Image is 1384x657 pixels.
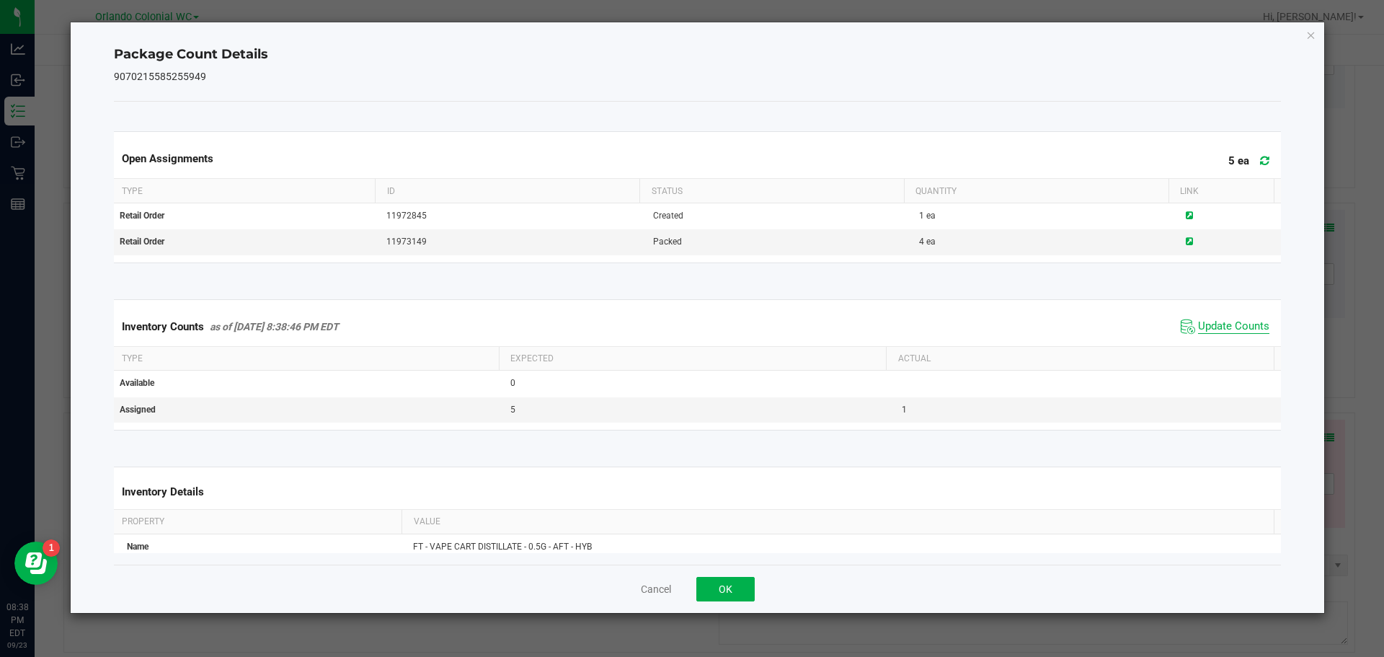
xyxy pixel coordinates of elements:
span: 5 [1228,154,1235,167]
span: 11972845 [386,211,427,221]
span: 11973149 [386,237,427,247]
span: Created [653,211,683,221]
span: Expected [510,353,554,363]
span: ea [926,237,936,247]
span: Name [127,542,148,552]
span: 5 [510,405,515,415]
span: Assigned [120,405,156,415]
span: ea [1238,154,1249,167]
span: Packed [653,237,682,247]
span: Retail Order [120,211,164,221]
span: 1 [902,405,907,415]
span: Property [122,516,164,526]
span: Update Counts [1198,319,1269,334]
span: Inventory Counts [122,320,204,333]
span: Type [122,186,143,196]
span: Status [652,186,683,196]
span: Retail Order [120,237,164,247]
span: FT - VAPE CART DISTILLATE - 0.5G - AFT - HYB [413,542,592,552]
span: Value [414,516,440,526]
span: Quantity [915,186,957,196]
button: Close [1306,26,1316,43]
span: ID [387,186,395,196]
iframe: Resource center unread badge [43,539,60,557]
span: Open Assignments [122,152,213,165]
span: Type [122,353,143,363]
span: 0 [510,378,515,388]
button: OK [696,577,755,601]
span: ea [926,211,936,221]
span: as of [DATE] 8:38:46 PM EDT [210,321,339,332]
iframe: Resource center [14,542,58,585]
h4: Package Count Details [114,45,1282,64]
span: Link [1180,186,1199,196]
button: Cancel [641,582,671,596]
span: 4 [919,237,924,247]
span: Actual [898,353,931,363]
span: Inventory Details [122,485,204,498]
span: Available [120,378,154,388]
span: 1 [919,211,924,221]
h5: 9070215585255949 [114,71,1282,82]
